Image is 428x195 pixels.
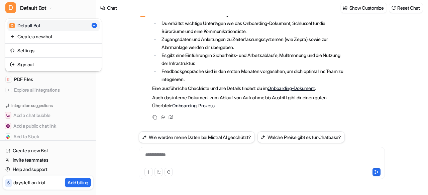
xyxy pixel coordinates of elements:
[7,59,100,70] a: Sign out
[7,45,100,56] a: Settings
[20,3,46,13] span: Default Bot
[10,61,15,68] img: reset
[9,22,40,29] div: Default Bot
[5,2,16,13] span: D
[9,23,15,28] span: D
[10,33,15,40] img: reset
[5,19,102,71] div: DDefault Bot
[10,47,15,54] img: reset
[7,31,100,42] a: Create a new bot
